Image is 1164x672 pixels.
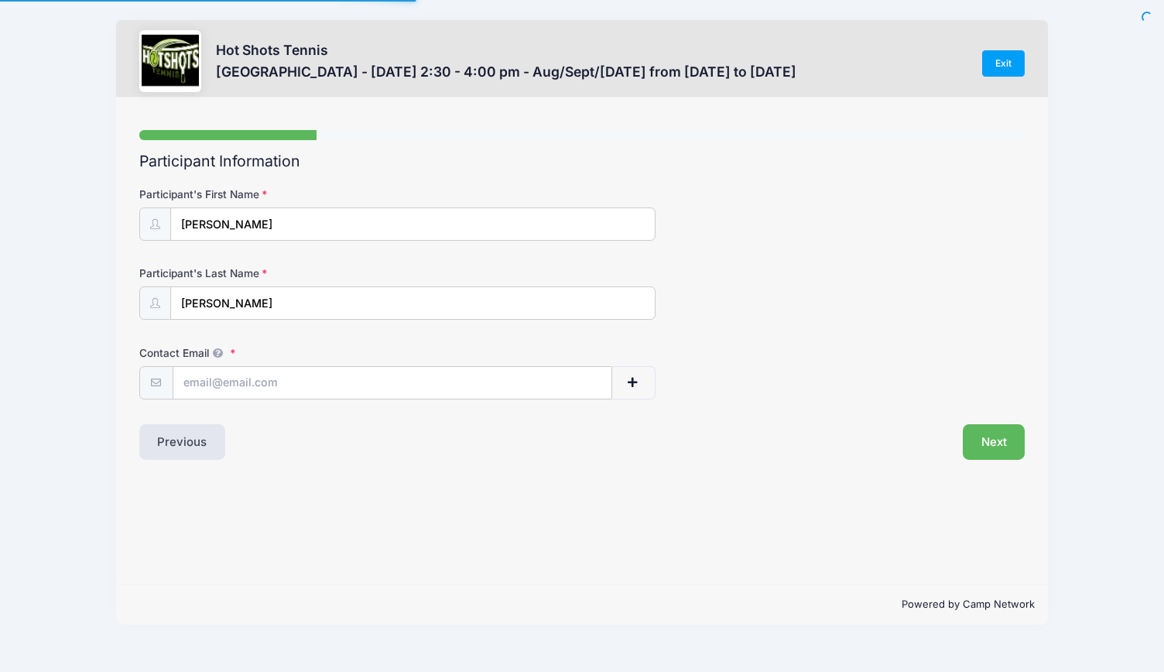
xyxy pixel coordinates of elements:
[139,153,1025,170] h2: Participant Information
[139,187,435,202] label: Participant's First Name
[209,347,228,359] span: We will send confirmations, payment reminders, and custom email messages to each address listed. ...
[216,63,796,80] h3: [GEOGRAPHIC_DATA] - [DATE] 2:30 - 4:00 pm - Aug/Sept/[DATE] from [DATE] to [DATE]
[139,266,435,281] label: Participant's Last Name
[129,597,1036,612] p: Powered by Camp Network
[139,345,435,361] label: Contact Email
[982,50,1025,77] a: Exit
[963,424,1025,460] button: Next
[139,424,226,460] button: Previous
[170,286,656,320] input: Participant's Last Name
[170,207,656,241] input: Participant's First Name
[173,366,612,399] input: email@email.com
[216,42,796,58] h3: Hot Shots Tennis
